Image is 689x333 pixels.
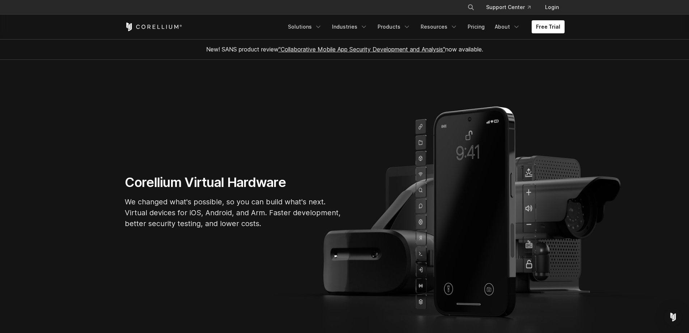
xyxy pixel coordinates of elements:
h1: Corellium Virtual Hardware [125,174,342,191]
a: Pricing [463,20,489,33]
a: Resources [416,20,462,33]
button: Search [464,1,477,14]
a: "Collaborative Mobile App Security Development and Analysis" [278,46,445,53]
a: About [490,20,524,33]
p: We changed what's possible, so you can build what's next. Virtual devices for iOS, Android, and A... [125,196,342,229]
a: Login [539,1,565,14]
a: Free Trial [532,20,565,33]
span: New! SANS product review now available. [206,46,483,53]
a: Products [373,20,415,33]
a: Support Center [480,1,536,14]
a: Industries [328,20,372,33]
div: Open Intercom Messenger [664,308,682,326]
div: Navigation Menu [459,1,565,14]
a: Solutions [284,20,326,33]
div: Navigation Menu [284,20,565,33]
a: Corellium Home [125,22,182,31]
